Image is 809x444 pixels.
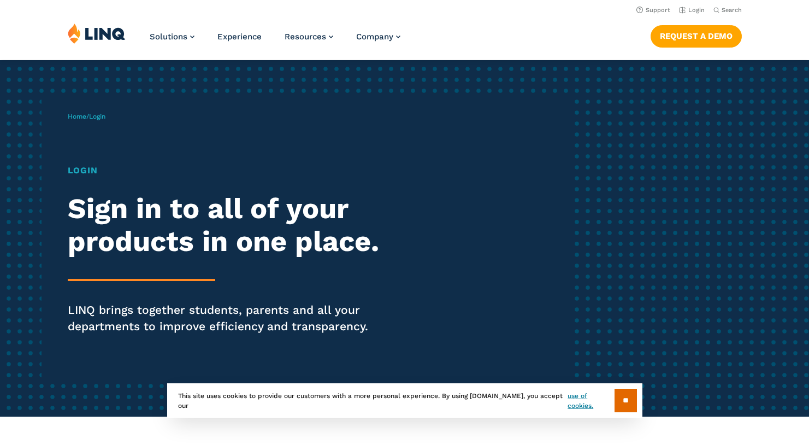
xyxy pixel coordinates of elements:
[68,113,86,120] a: Home
[679,7,705,14] a: Login
[217,32,262,42] a: Experience
[356,32,400,42] a: Company
[68,113,105,120] span: /
[285,32,326,42] span: Resources
[68,192,380,258] h2: Sign in to all of your products in one place.
[68,23,126,44] img: LINQ | K‑12 Software
[651,25,742,47] a: Request a Demo
[713,6,742,14] button: Open Search Bar
[722,7,742,14] span: Search
[568,391,614,411] a: use of cookies.
[150,23,400,59] nav: Primary Navigation
[150,32,194,42] a: Solutions
[285,32,333,42] a: Resources
[356,32,393,42] span: Company
[68,302,380,335] p: LINQ brings together students, parents and all your departments to improve efficiency and transpa...
[651,23,742,47] nav: Button Navigation
[68,164,380,177] h1: Login
[89,113,105,120] span: Login
[150,32,187,42] span: Solutions
[167,383,642,418] div: This site uses cookies to provide our customers with a more personal experience. By using [DOMAIN...
[636,7,670,14] a: Support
